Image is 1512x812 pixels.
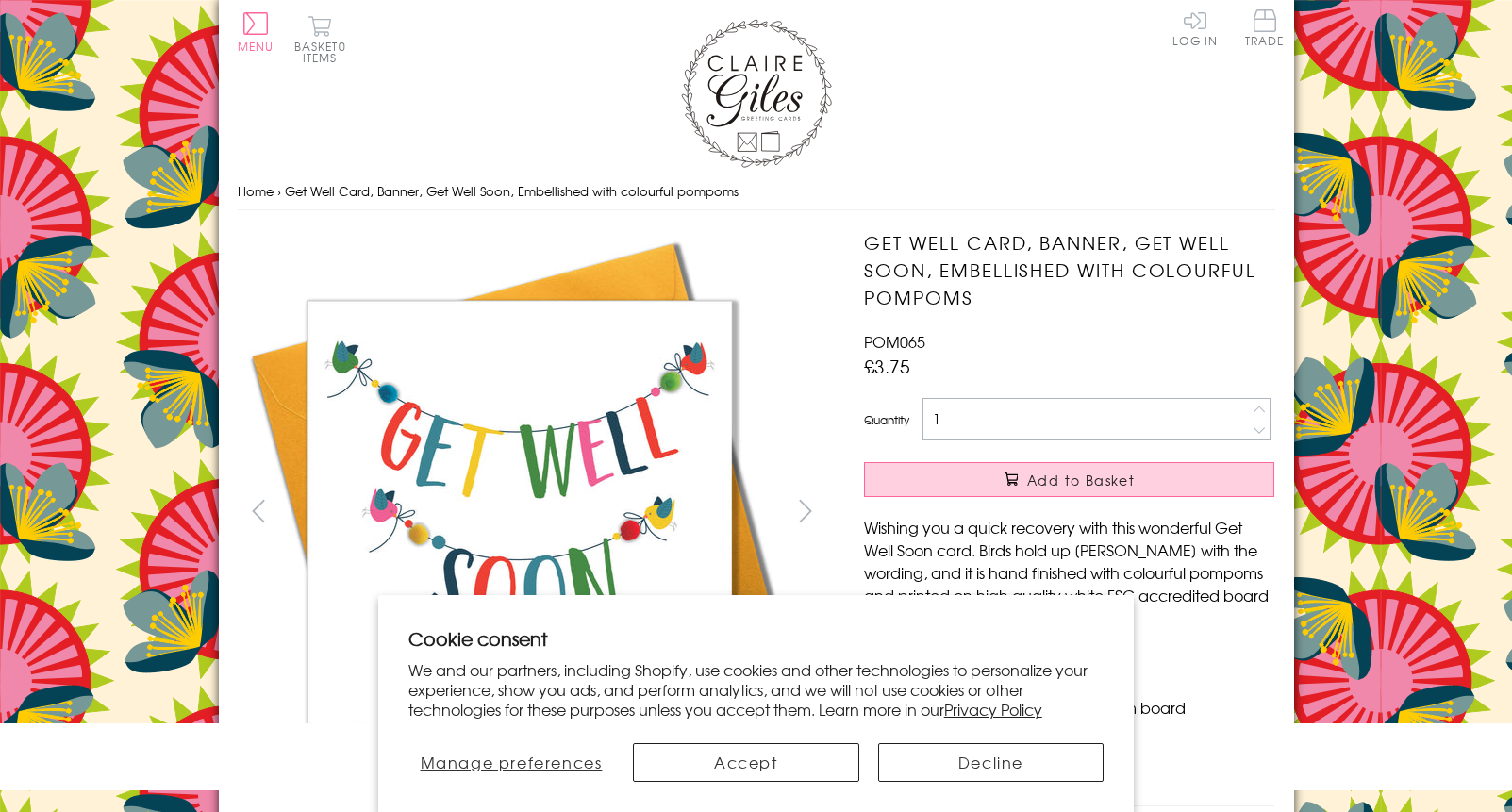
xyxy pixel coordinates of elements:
[681,19,832,168] img: Claire Giles Greetings Cards
[864,516,1274,629] p: Wishing you a quick recovery with this wonderful Get Well Soon card. Birds hold up [PERSON_NAME] ...
[238,38,274,55] span: Menu
[238,12,274,52] button: Menu
[238,173,1275,211] nav: breadcrumbs
[864,330,925,353] span: POM065
[1027,471,1135,489] span: Add to Basket
[408,743,614,782] button: Manage preferences
[864,229,1274,310] h1: Get Well Card, Banner, Get Well Soon, Embellished with colourful pompoms
[294,15,346,63] button: Basket0 items
[864,462,1274,497] button: Add to Basket
[1245,9,1285,46] span: Trade
[826,229,1392,795] img: Get Well Card, Banner, Get Well Soon, Embellished with colourful pompoms
[285,182,739,200] span: Get Well Card, Banner, Get Well Soon, Embellished with colourful pompoms
[237,229,803,795] img: Get Well Card, Banner, Get Well Soon, Embellished with colourful pompoms
[303,38,346,66] span: 0 items
[408,625,1105,652] h2: Cookie consent
[1245,9,1285,50] a: Trade
[864,411,909,428] label: Quantity
[1172,9,1218,46] a: Log In
[421,751,603,773] span: Manage preferences
[878,743,1105,782] button: Decline
[238,489,280,532] button: prev
[944,698,1042,721] a: Privacy Policy
[277,182,281,200] span: ›
[238,182,274,200] a: Home
[408,660,1105,719] p: We and our partners, including Shopify, use cookies and other technologies to personalize your ex...
[864,353,910,379] span: £3.75
[784,489,826,532] button: next
[633,743,859,782] button: Accept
